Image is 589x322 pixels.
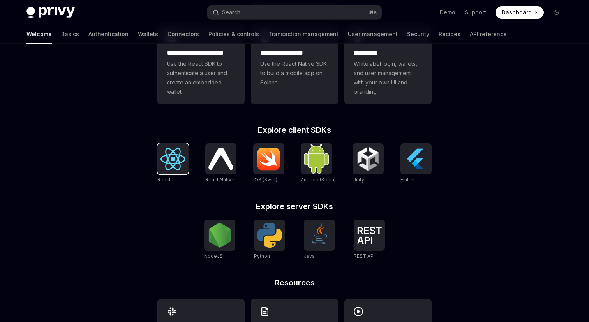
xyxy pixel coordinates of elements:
a: FlutterFlutter [400,143,432,184]
span: ⌘ K [369,9,377,16]
img: NodeJS [207,223,232,248]
span: iOS (Swift) [253,177,277,183]
a: Android (Kotlin)Android (Kotlin) [301,143,336,184]
a: Welcome [26,25,52,44]
a: **** **** **** ***Use the React Native SDK to build a mobile app on Solana. [251,25,338,104]
a: Basics [61,25,79,44]
a: REST APIREST API [354,220,385,260]
a: PythonPython [254,220,285,260]
span: Use the React Native SDK to build a mobile app on Solana. [260,59,329,87]
a: User management [348,25,398,44]
button: Toggle dark mode [550,6,563,19]
img: React [160,148,185,170]
img: Unity [356,146,381,171]
a: Recipes [439,25,460,44]
span: Use the React SDK to authenticate a user and create an embedded wallet. [167,59,235,97]
span: REST API [354,253,375,259]
a: NodeJSNodeJS [204,220,235,260]
img: iOS (Swift) [256,147,281,171]
h2: Explore server SDKs [157,202,432,210]
span: NodeJS [204,253,223,259]
img: Android (Kotlin) [304,144,329,173]
span: React [157,177,171,183]
span: Unity [353,177,364,183]
a: iOS (Swift)iOS (Swift) [253,143,284,184]
a: API reference [470,25,507,44]
span: Dashboard [502,9,532,16]
a: **** *****Whitelabel login, wallets, and user management with your own UI and branding. [344,25,432,104]
a: Policies & controls [208,25,259,44]
img: Flutter [404,146,429,171]
img: dark logo [26,7,75,18]
a: Connectors [168,25,199,44]
a: Demo [440,9,455,16]
span: Python [254,253,270,259]
a: JavaJava [304,220,335,260]
button: Open search [207,5,382,19]
a: ReactReact [157,143,189,184]
img: REST API [357,227,382,244]
a: Transaction management [268,25,339,44]
a: Security [407,25,429,44]
a: UnityUnity [353,143,384,184]
img: React Native [208,148,233,170]
span: React Native [205,177,235,183]
a: Authentication [88,25,129,44]
span: Java [304,253,315,259]
h2: Explore client SDKs [157,126,432,134]
span: Flutter [400,177,415,183]
a: Wallets [138,25,158,44]
h2: Resources [157,279,432,287]
div: Search... [222,8,244,17]
a: Support [465,9,486,16]
span: Whitelabel login, wallets, and user management with your own UI and branding. [354,59,422,97]
span: Android (Kotlin) [301,177,336,183]
img: Java [307,223,332,248]
img: Python [257,223,282,248]
a: Dashboard [496,6,544,19]
a: React NativeReact Native [205,143,236,184]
